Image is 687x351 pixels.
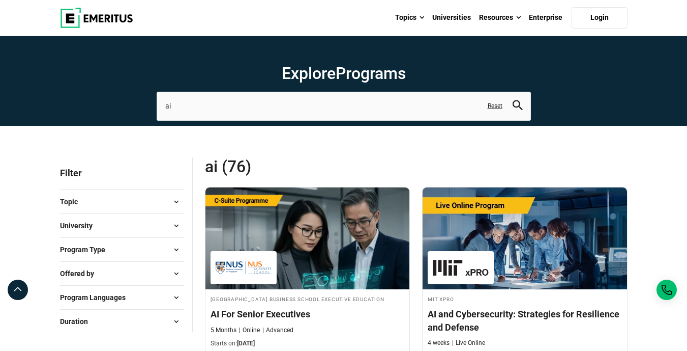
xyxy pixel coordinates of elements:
input: search-page [157,92,531,120]
img: AI For Senior Executives | Online Leadership Course [205,187,410,289]
h4: AI and Cybersecurity: Strategies for Resilience and Defense [428,308,622,333]
span: Programs [336,64,406,83]
h4: AI For Senior Executives [211,308,405,320]
img: AI and Cybersecurity: Strategies for Resilience and Defense | Online AI and Machine Learning Course [423,187,627,289]
p: Advanced [262,326,293,335]
span: ai (76) [205,156,416,177]
a: Login [572,7,628,29]
span: Topic [60,196,86,207]
button: Offered by [60,266,184,281]
span: Program Type [60,244,113,255]
p: 5 Months [211,326,236,335]
p: 4 weeks [428,339,450,347]
p: Filter [60,156,184,190]
span: Offered by [60,268,102,279]
h4: [GEOGRAPHIC_DATA] Business School Executive Education [211,294,405,303]
span: University [60,220,101,231]
p: Online [239,326,260,335]
a: search [513,103,523,113]
a: Reset search [488,102,502,111]
button: search [513,100,523,112]
button: Program Type [60,242,184,257]
button: University [60,218,184,233]
button: Program Languages [60,290,184,305]
span: Duration [60,316,96,327]
img: MIT xPRO [433,256,489,279]
h4: MIT xPRO [428,294,622,303]
button: Topic [60,194,184,209]
h1: Explore [157,63,531,84]
img: National University of Singapore Business School Executive Education [216,256,272,279]
p: Starts on: [211,339,405,348]
span: Program Languages [60,292,134,303]
button: Duration [60,314,184,329]
span: [DATE] [237,340,255,347]
p: Live Online [452,339,485,347]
